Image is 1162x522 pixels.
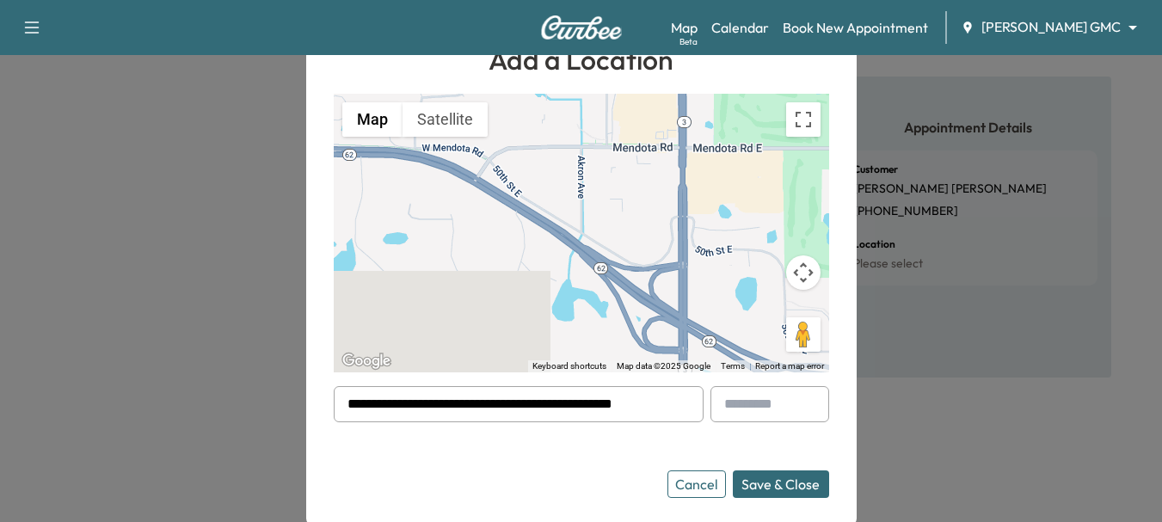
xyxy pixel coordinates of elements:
div: Beta [679,35,698,48]
button: Toggle fullscreen view [786,102,821,137]
button: Keyboard shortcuts [532,360,606,372]
img: Google [338,350,395,372]
img: Curbee Logo [540,15,623,40]
a: MapBeta [671,17,698,38]
a: Open this area in Google Maps (opens a new window) [338,350,395,372]
button: Map camera controls [786,255,821,290]
button: Show satellite imagery [403,102,488,137]
a: Book New Appointment [783,17,928,38]
button: Cancel [667,470,726,498]
button: Drag Pegman onto the map to open Street View [786,317,821,352]
button: Show street map [342,102,403,137]
span: Map data ©2025 Google [617,361,710,371]
a: Report a map error [755,361,824,371]
a: Terms [721,361,745,371]
span: [PERSON_NAME] GMC [981,17,1121,37]
h1: Add a Location [334,39,829,80]
a: Calendar [711,17,769,38]
button: Save & Close [733,470,829,498]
